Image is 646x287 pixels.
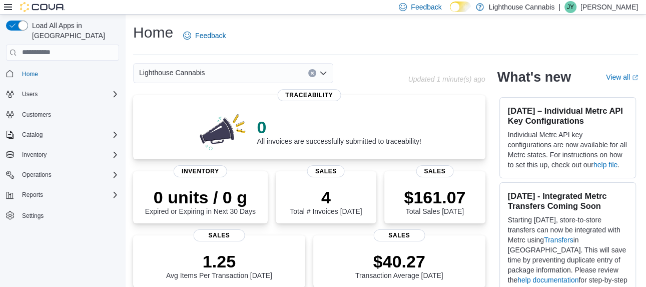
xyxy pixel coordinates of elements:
[18,109,55,121] a: Customers
[2,67,123,81] button: Home
[18,169,56,181] button: Operations
[517,276,578,284] a: help documentation
[2,128,123,142] button: Catalog
[290,187,362,215] div: Total # Invoices [DATE]
[308,69,316,77] button: Clear input
[2,107,123,122] button: Customers
[22,171,52,179] span: Operations
[404,187,465,215] div: Total Sales [DATE]
[497,69,571,85] h2: What's new
[197,111,249,151] img: 0
[411,2,441,12] span: Feedback
[544,236,573,244] a: Transfers
[319,69,327,77] button: Open list of options
[277,89,341,101] span: Traceability
[408,75,485,83] p: Updated 1 minute(s) ago
[139,67,205,79] span: Lighthouse Cannabis
[145,187,256,215] div: Expired or Expiring in Next 30 Days
[18,149,119,161] span: Inventory
[416,165,453,177] span: Sales
[508,130,627,170] p: Individual Metrc API key configurations are now available for all Metrc states. For instructions ...
[508,191,627,211] h3: [DATE] - Integrated Metrc Transfers Coming Soon
[2,87,123,101] button: Users
[558,1,560,13] p: |
[606,73,638,81] a: View allExternal link
[355,251,443,271] p: $40.27
[22,212,44,220] span: Settings
[145,187,256,207] p: 0 units / 0 g
[195,31,226,41] span: Feedback
[28,21,119,41] span: Load All Apps in [GEOGRAPHIC_DATA]
[20,2,65,12] img: Cova
[18,68,42,80] a: Home
[18,68,119,80] span: Home
[18,149,51,161] button: Inventory
[18,108,119,121] span: Customers
[580,1,638,13] p: [PERSON_NAME]
[18,189,119,201] span: Reports
[166,251,272,271] p: 1.25
[450,2,471,12] input: Dark Mode
[22,70,38,78] span: Home
[564,1,576,13] div: Jessie Yao
[166,251,272,279] div: Avg Items Per Transaction [DATE]
[18,210,48,222] a: Settings
[508,106,627,126] h3: [DATE] – Individual Metrc API Key Configurations
[22,191,43,199] span: Reports
[18,88,42,100] button: Users
[2,188,123,202] button: Reports
[567,1,574,13] span: JY
[404,187,465,207] p: $161.07
[22,111,51,119] span: Customers
[593,161,617,169] a: help file
[307,165,345,177] span: Sales
[22,151,47,159] span: Inventory
[355,251,443,279] div: Transaction Average [DATE]
[18,88,119,100] span: Users
[133,23,173,43] h1: Home
[18,189,47,201] button: Reports
[257,117,421,145] div: All invoices are successfully submitted to traceability!
[489,1,555,13] p: Lighthouse Cannabis
[22,90,38,98] span: Users
[193,229,245,241] span: Sales
[174,165,227,177] span: Inventory
[2,148,123,162] button: Inventory
[373,229,425,241] span: Sales
[2,168,123,182] button: Operations
[2,208,123,222] button: Settings
[18,209,119,221] span: Settings
[22,131,43,139] span: Catalog
[18,129,47,141] button: Catalog
[18,169,119,181] span: Operations
[179,26,230,46] a: Feedback
[6,63,119,249] nav: Complex example
[18,129,119,141] span: Catalog
[257,117,421,137] p: 0
[290,187,362,207] p: 4
[632,75,638,81] svg: External link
